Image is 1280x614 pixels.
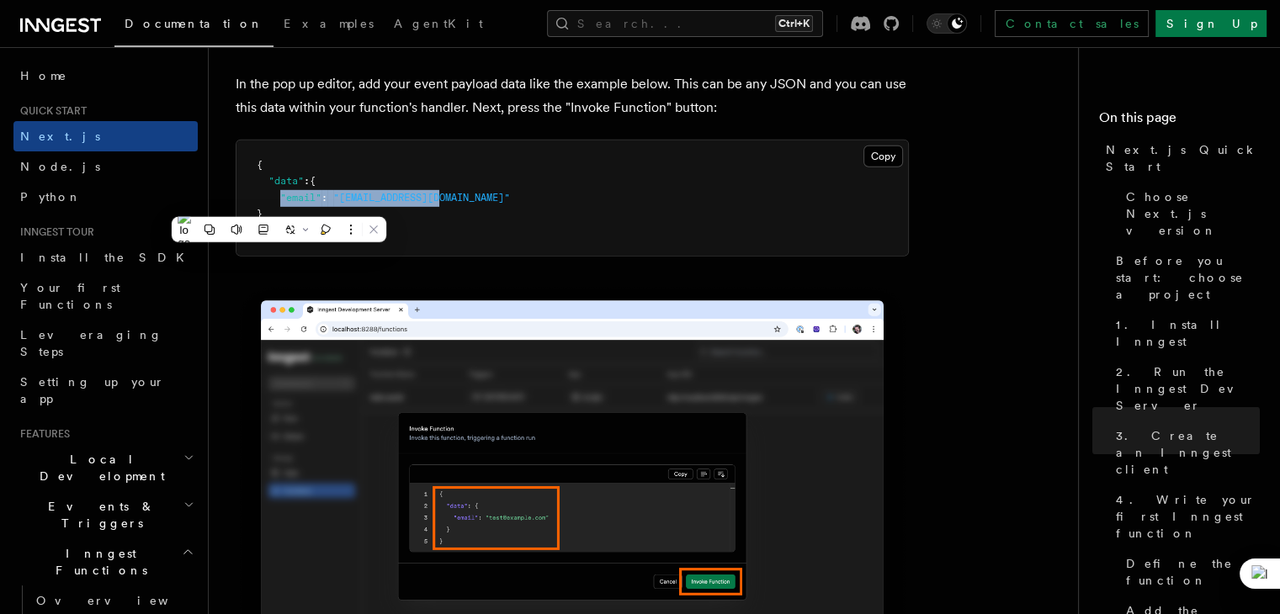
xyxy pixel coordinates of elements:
span: Next.js Quick Start [1106,141,1260,175]
span: { [257,159,263,171]
a: Contact sales [995,10,1149,37]
span: Inngest Functions [13,545,182,579]
span: Quick start [13,104,87,118]
span: Documentation [125,17,263,30]
kbd: Ctrl+K [775,15,813,32]
a: Define the function [1119,548,1260,595]
a: Python [13,182,198,212]
a: 2. Run the Inngest Dev Server [1109,357,1260,421]
span: Overview [36,594,210,607]
span: Next.js [20,130,100,143]
span: Before you start: choose a project [1116,252,1260,303]
span: Choose Next.js version [1126,188,1260,239]
h4: On this page [1099,108,1260,135]
a: Leveraging Steps [13,320,198,367]
span: Home [20,67,67,84]
span: "[EMAIL_ADDRESS][DOMAIN_NAME]" [333,192,510,204]
a: Next.js [13,121,198,151]
span: Inngest tour [13,225,94,239]
span: : [304,175,310,187]
button: Local Development [13,444,198,491]
span: Your first Functions [20,281,120,311]
a: Your first Functions [13,273,198,320]
span: Local Development [13,451,183,484]
a: 1. Install Inngest [1109,310,1260,357]
button: Copy [863,146,903,167]
a: Install the SDK [13,242,198,273]
a: 4. Write your first Inngest function [1109,484,1260,548]
button: Toggle dark mode [927,13,967,34]
span: : [321,192,327,204]
a: Documentation [114,5,274,47]
a: AgentKit [384,5,493,45]
p: In the pop up editor, add your event payload data like the example below. This can be any JSON an... [236,72,909,119]
span: "email" [280,192,321,204]
a: Examples [274,5,384,45]
span: AgentKit [394,17,483,30]
a: Sign Up [1155,10,1267,37]
a: Choose Next.js version [1119,182,1260,246]
span: Python [20,190,82,204]
span: { [310,175,316,187]
span: 2. Run the Inngest Dev Server [1116,363,1260,414]
span: Features [13,427,70,441]
span: Events & Triggers [13,498,183,532]
button: Inngest Functions [13,538,198,585]
span: Install the SDK [20,251,194,264]
span: 4. Write your first Inngest function [1116,491,1260,542]
a: Next.js Quick Start [1099,135,1260,182]
button: Search...Ctrl+K [547,10,823,37]
a: Node.js [13,151,198,182]
span: } [257,208,263,220]
a: 3. Create an Inngest client [1109,421,1260,484]
span: Node.js [20,160,100,173]
a: Setting up your app [13,367,198,414]
span: 3. Create an Inngest client [1116,427,1260,478]
a: Before you start: choose a project [1109,246,1260,310]
button: Events & Triggers [13,491,198,538]
a: Home [13,61,198,91]
span: 1. Install Inngest [1116,316,1260,350]
span: "data" [268,175,304,187]
span: Setting up your app [20,375,165,405]
span: Leveraging Steps [20,328,162,358]
span: Define the function [1126,555,1260,589]
span: Examples [284,17,374,30]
